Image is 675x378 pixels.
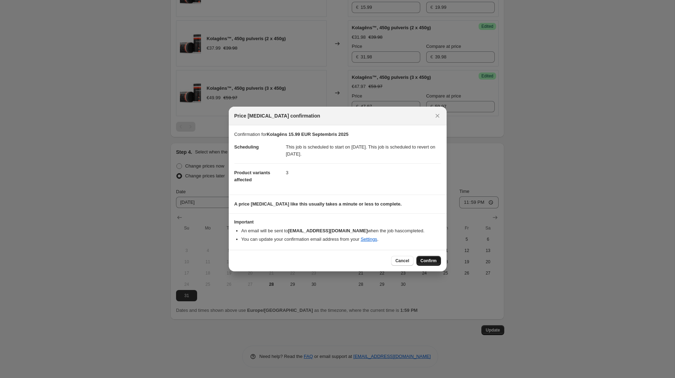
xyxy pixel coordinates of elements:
span: Cancel [395,258,409,264]
span: Price [MEDICAL_DATA] confirmation [234,112,320,119]
span: Product variants affected [234,170,271,182]
span: Confirm [421,258,437,264]
button: Confirm [416,256,441,266]
b: [EMAIL_ADDRESS][DOMAIN_NAME] [288,228,368,233]
a: Settings [361,237,377,242]
dd: This job is scheduled to start on [DATE]. This job is scheduled to revert on [DATE]. [286,138,441,163]
button: Cancel [391,256,413,266]
b: A price [MEDICAL_DATA] like this usually takes a minute or less to complete. [234,201,402,207]
p: Confirmation for [234,131,441,138]
button: Close [433,111,442,121]
b: Kolagēns 15.99 EUR Septembris 2025 [267,132,349,137]
dd: 3 [286,163,441,182]
h3: Important [234,219,441,225]
li: You can update your confirmation email address from your . [241,236,441,243]
li: An email will be sent to when the job has completed . [241,227,441,234]
span: Scheduling [234,144,259,150]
